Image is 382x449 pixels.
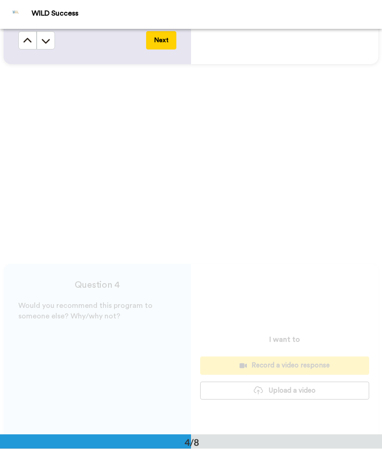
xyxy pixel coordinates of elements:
[170,436,214,449] div: 4/8
[32,10,382,18] div: WILD Success
[200,357,369,375] button: Record a video response
[207,361,362,371] div: Record a video response
[18,279,176,292] h4: Question 4
[18,302,154,320] span: Would you recommend this program to someone else? Why/why not?
[269,334,300,345] p: I want to
[200,382,369,400] button: Upload a video
[5,4,27,26] img: Profile Image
